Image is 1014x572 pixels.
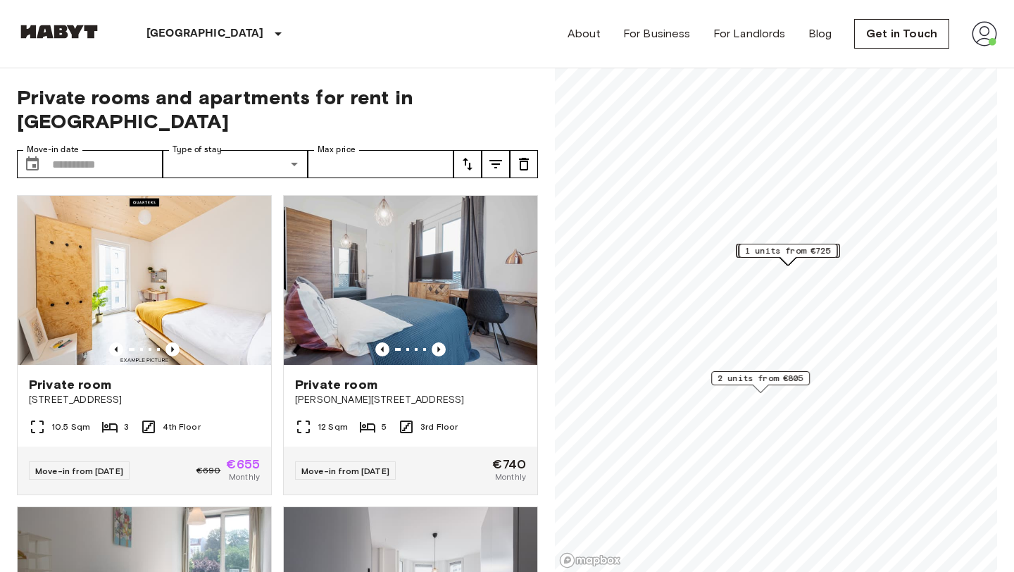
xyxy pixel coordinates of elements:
label: Move-in date [27,144,79,156]
span: 3rd Floor [420,421,458,433]
button: tune [453,150,482,178]
button: Previous image [375,342,389,356]
a: Marketing picture of unit DE-01-008-005-03HFPrevious imagePrevious imagePrivate room[PERSON_NAME]... [283,195,538,495]
span: 3 [124,421,129,433]
a: For Landlords [713,25,786,42]
a: Mapbox logo [559,552,621,568]
span: €740 [492,458,526,471]
img: Marketing picture of unit DE-01-008-005-03HF [284,196,537,365]
img: avatar [972,21,997,46]
span: 2 units from €805 [718,372,803,385]
div: Map marker [738,244,837,266]
span: Move-in from [DATE] [35,466,123,476]
span: Monthly [495,471,526,483]
button: tune [482,150,510,178]
span: €690 [196,464,221,477]
span: Private room [29,376,111,393]
span: Move-in from [DATE] [301,466,389,476]
span: Private room [295,376,377,393]
span: 1 units from €725 [745,244,831,257]
a: About [568,25,601,42]
div: Map marker [739,244,837,266]
p: [GEOGRAPHIC_DATA] [146,25,264,42]
span: 5 [382,421,387,433]
a: Get in Touch [854,19,949,49]
span: Monthly [229,471,260,483]
label: Type of stay [173,144,222,156]
a: Blog [808,25,832,42]
a: For Business [623,25,691,42]
a: Marketing picture of unit DE-01-07-009-02QPrevious imagePrevious imagePrivate room[STREET_ADDRESS... [17,195,272,495]
button: Previous image [109,342,123,356]
span: 4th Floor [163,421,200,433]
span: €655 [226,458,260,471]
button: Previous image [165,342,180,356]
span: [STREET_ADDRESS] [29,393,260,407]
button: tune [510,150,538,178]
button: Previous image [432,342,446,356]
span: 10.5 Sqm [51,421,90,433]
span: 12 Sqm [318,421,348,433]
span: [PERSON_NAME][STREET_ADDRESS] [295,393,526,407]
button: Choose date [18,150,46,178]
span: Private rooms and apartments for rent in [GEOGRAPHIC_DATA] [17,85,538,133]
div: Map marker [711,371,810,393]
label: Max price [318,144,356,156]
img: Habyt [17,25,101,39]
div: Map marker [737,244,840,266]
img: Marketing picture of unit DE-01-07-009-02Q [18,196,271,365]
